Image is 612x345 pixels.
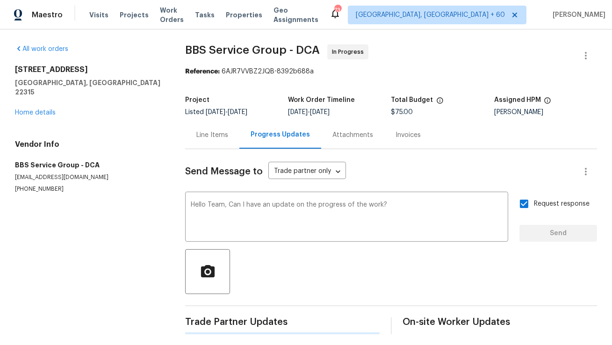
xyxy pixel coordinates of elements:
h5: BBS Service Group - DCA [15,160,163,170]
span: [GEOGRAPHIC_DATA], [GEOGRAPHIC_DATA] + 60 [356,10,505,20]
span: The total cost of line items that have been proposed by Opendoor. This sum includes line items th... [436,97,444,109]
p: [PHONE_NUMBER] [15,185,163,193]
a: All work orders [15,46,68,52]
div: Invoices [396,130,421,140]
span: Properties [226,10,262,20]
span: [DATE] [228,109,247,115]
span: Tasks [195,12,215,18]
h2: [STREET_ADDRESS] [15,65,163,74]
div: 734 [334,6,341,15]
h5: Project [185,97,209,103]
span: In Progress [332,47,367,57]
span: Send Message to [185,167,263,176]
a: Home details [15,109,56,116]
textarea: Hello Team, Can I have an update on the progress of the work? [191,201,503,234]
h5: [GEOGRAPHIC_DATA], [GEOGRAPHIC_DATA] 22315 [15,78,163,97]
div: Progress Updates [251,130,310,139]
span: BBS Service Group - DCA [185,44,320,56]
span: - [288,109,330,115]
span: [DATE] [206,109,225,115]
div: [PERSON_NAME] [494,109,597,115]
b: Reference: [185,68,220,75]
span: Work Orders [160,6,184,24]
h5: Total Budget [391,97,433,103]
span: - [206,109,247,115]
span: [DATE] [288,109,308,115]
p: [EMAIL_ADDRESS][DOMAIN_NAME] [15,173,163,181]
span: On-site Worker Updates [403,317,598,327]
span: Trade Partner Updates [185,317,380,327]
div: Trade partner only [268,164,346,180]
span: [DATE] [310,109,330,115]
h4: Vendor Info [15,140,163,149]
span: Geo Assignments [274,6,318,24]
span: Request response [534,199,590,209]
span: $75.00 [391,109,413,115]
span: Projects [120,10,149,20]
span: Maestro [32,10,63,20]
span: [PERSON_NAME] [549,10,605,20]
h5: Assigned HPM [494,97,541,103]
span: Listed [185,109,247,115]
div: Attachments [332,130,373,140]
div: 6AJR7VVBZ2JQB-8392b688a [185,67,597,76]
span: The hpm assigned to this work order. [544,97,551,109]
h5: Work Order Timeline [288,97,355,103]
span: Visits [89,10,108,20]
div: Line Items [196,130,228,140]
